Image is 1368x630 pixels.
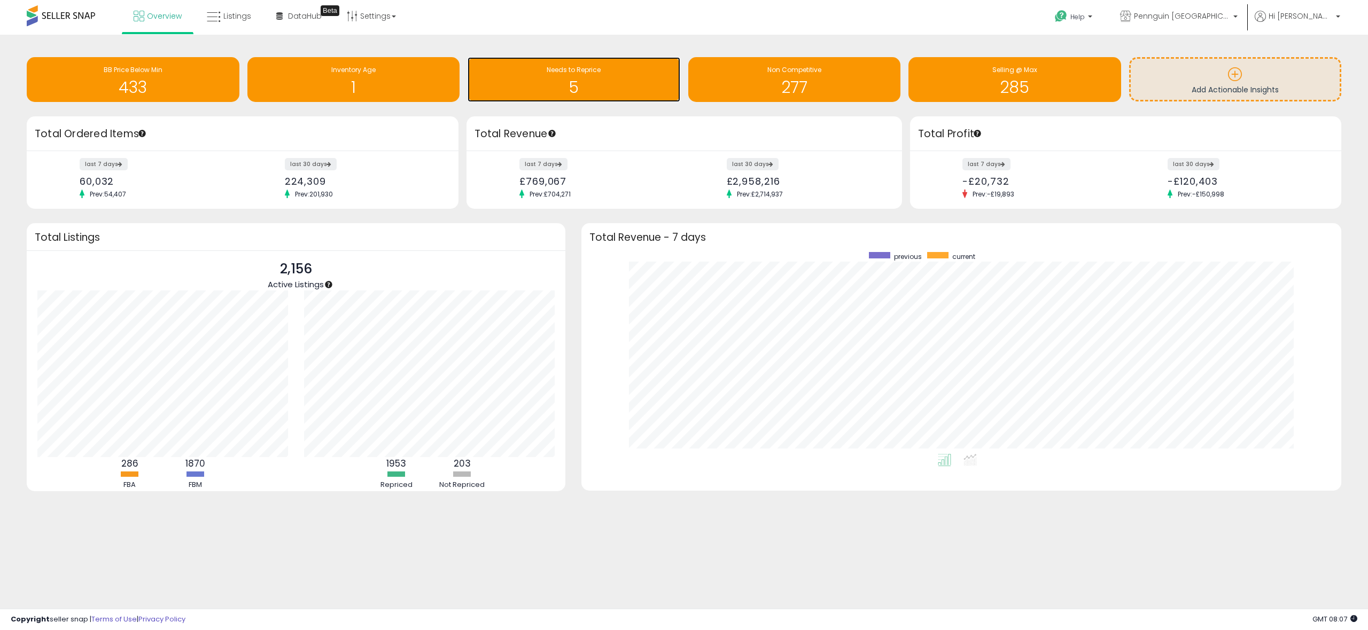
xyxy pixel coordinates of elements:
[1131,59,1340,100] a: Add Actionable Insights
[35,127,450,141] h3: Total Ordered Items
[732,190,788,199] span: Prev: £2,714,937
[285,176,440,187] div: 224,309
[475,127,894,141] h3: Total Revenue
[185,457,205,470] b: 1870
[962,158,1011,170] label: last 7 days
[1054,10,1068,23] i: Get Help
[386,457,406,470] b: 1953
[547,65,601,74] span: Needs to Reprice
[992,65,1037,74] span: Selling @ Max
[519,158,568,170] label: last 7 days
[688,57,901,102] a: Non Competitive 277
[908,57,1121,102] a: Selling @ Max 285
[767,65,821,74] span: Non Competitive
[253,78,455,96] h1: 1
[1134,11,1230,21] span: Pennguin [GEOGRAPHIC_DATA]
[288,11,322,21] span: DataHub
[80,158,128,170] label: last 7 days
[727,158,779,170] label: last 30 days
[1168,158,1219,170] label: last 30 days
[1269,11,1333,21] span: Hi [PERSON_NAME]
[430,480,494,490] div: Not Repriced
[164,480,228,490] div: FBM
[80,176,235,187] div: 60,032
[1172,190,1230,199] span: Prev: -£150,998
[468,57,680,102] a: Needs to Reprice 5
[84,190,131,199] span: Prev: 54,407
[364,480,429,490] div: Repriced
[894,252,922,261] span: previous
[967,190,1020,199] span: Prev: -£19,893
[247,57,460,102] a: Inventory Age 1
[331,65,376,74] span: Inventory Age
[727,176,883,187] div: £2,958,216
[1070,12,1085,21] span: Help
[104,65,162,74] span: BB Price Below Min
[321,5,339,16] div: Tooltip anchor
[121,457,138,470] b: 286
[147,11,182,21] span: Overview
[223,11,251,21] span: Listings
[268,259,324,279] p: 2,156
[914,78,1116,96] h1: 285
[35,233,557,241] h3: Total Listings
[694,78,896,96] h1: 277
[1046,2,1103,35] a: Help
[324,280,333,289] div: Tooltip anchor
[547,129,557,138] div: Tooltip anchor
[285,158,337,170] label: last 30 days
[962,176,1117,187] div: -£20,732
[524,190,576,199] span: Prev: £704,271
[952,252,975,261] span: current
[32,78,234,96] h1: 433
[27,57,239,102] a: BB Price Below Min 433
[1168,176,1323,187] div: -£120,403
[454,457,471,470] b: 203
[1255,11,1340,35] a: Hi [PERSON_NAME]
[973,129,982,138] div: Tooltip anchor
[473,78,675,96] h1: 5
[98,480,162,490] div: FBA
[290,190,338,199] span: Prev: 201,930
[1192,84,1279,95] span: Add Actionable Insights
[519,176,676,187] div: £769,067
[589,233,1334,241] h3: Total Revenue - 7 days
[268,279,324,290] span: Active Listings
[137,129,147,138] div: Tooltip anchor
[918,127,1334,141] h3: Total Profit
